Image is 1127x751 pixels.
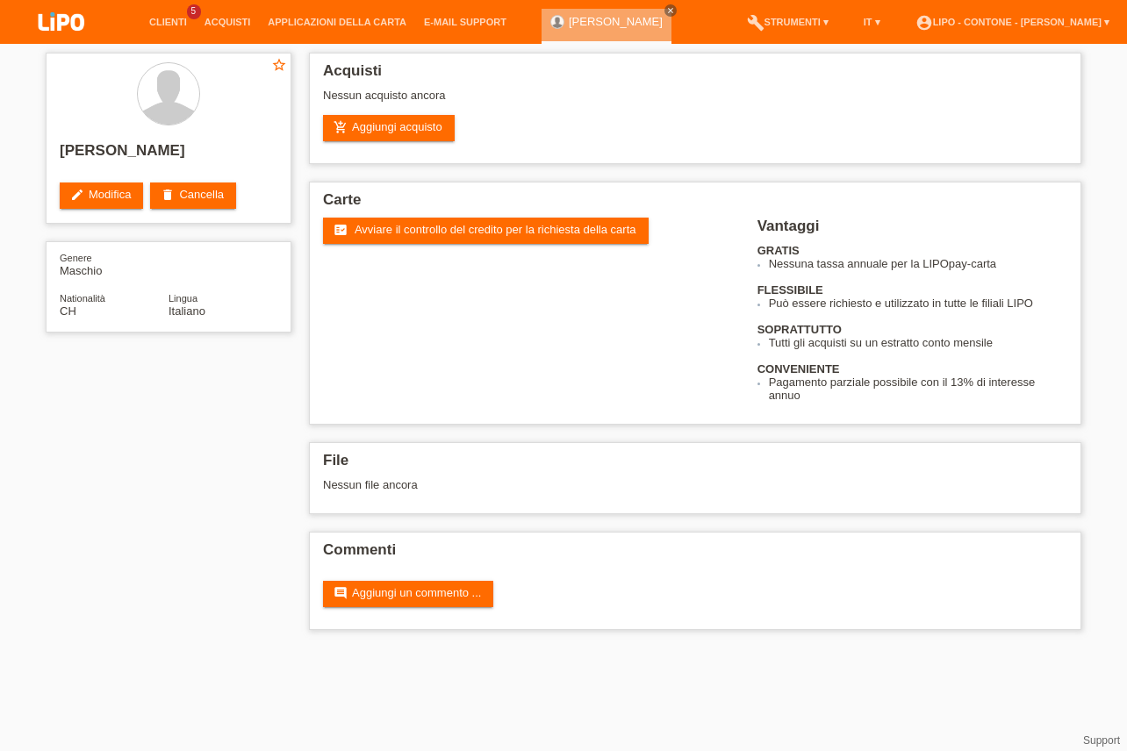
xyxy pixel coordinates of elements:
b: CONVENIENTE [757,362,840,375]
div: Nessun file ancora [323,478,859,491]
a: Acquisti [196,17,260,27]
a: account_circleLIPO - Contone - [PERSON_NAME] ▾ [907,17,1118,27]
i: edit [70,188,84,202]
a: commentAggiungi un commento ... [323,581,493,607]
a: IT ▾ [855,17,889,27]
h2: Vantaggi [757,218,1067,244]
i: fact_check [334,223,348,237]
b: GRATIS [757,244,800,257]
b: SOPRATTUTTO [757,323,842,336]
div: Nessun acquisto ancora [323,89,1067,115]
li: Può essere richiesto e utilizzato in tutte le filiali LIPO [769,297,1067,310]
span: Genere [60,253,92,263]
h2: [PERSON_NAME] [60,142,277,168]
span: Svizzera [60,304,76,318]
span: Nationalità [60,293,105,304]
a: fact_check Avviare il controllo del credito per la richiesta della carta [323,218,649,244]
a: deleteCancella [150,182,236,209]
a: buildStrumenti ▾ [738,17,837,27]
li: Tutti gli acquisti su un estratto conto mensile [769,336,1067,349]
a: Support [1083,734,1120,747]
a: close [664,4,677,17]
div: Maschio [60,251,169,277]
i: delete [161,188,175,202]
span: Italiano [169,304,205,318]
span: Avviare il controllo del credito per la richiesta della carta [355,223,636,236]
span: Lingua [169,293,197,304]
i: account_circle [915,14,933,32]
i: comment [334,586,348,600]
a: E-mail Support [415,17,515,27]
i: close [666,6,675,15]
i: star_border [271,57,287,73]
h2: File [323,452,1067,478]
i: add_shopping_cart [334,120,348,134]
a: LIPO pay [18,36,105,49]
li: Nessuna tassa annuale per la LIPOpay-carta [769,257,1067,270]
a: Clienti [140,17,196,27]
a: [PERSON_NAME] [569,15,663,28]
h2: Acquisti [323,62,1067,89]
h2: Commenti [323,541,1067,568]
a: star_border [271,57,287,75]
li: Pagamento parziale possibile con il 13% di interesse annuo [769,375,1067,402]
a: editModifica [60,182,143,209]
b: FLESSIBILE [757,283,823,297]
i: build [747,14,764,32]
a: add_shopping_cartAggiungi acquisto [323,115,455,141]
a: Applicazioni della carta [259,17,415,27]
span: 5 [187,4,201,19]
h2: Carte [323,191,1067,218]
